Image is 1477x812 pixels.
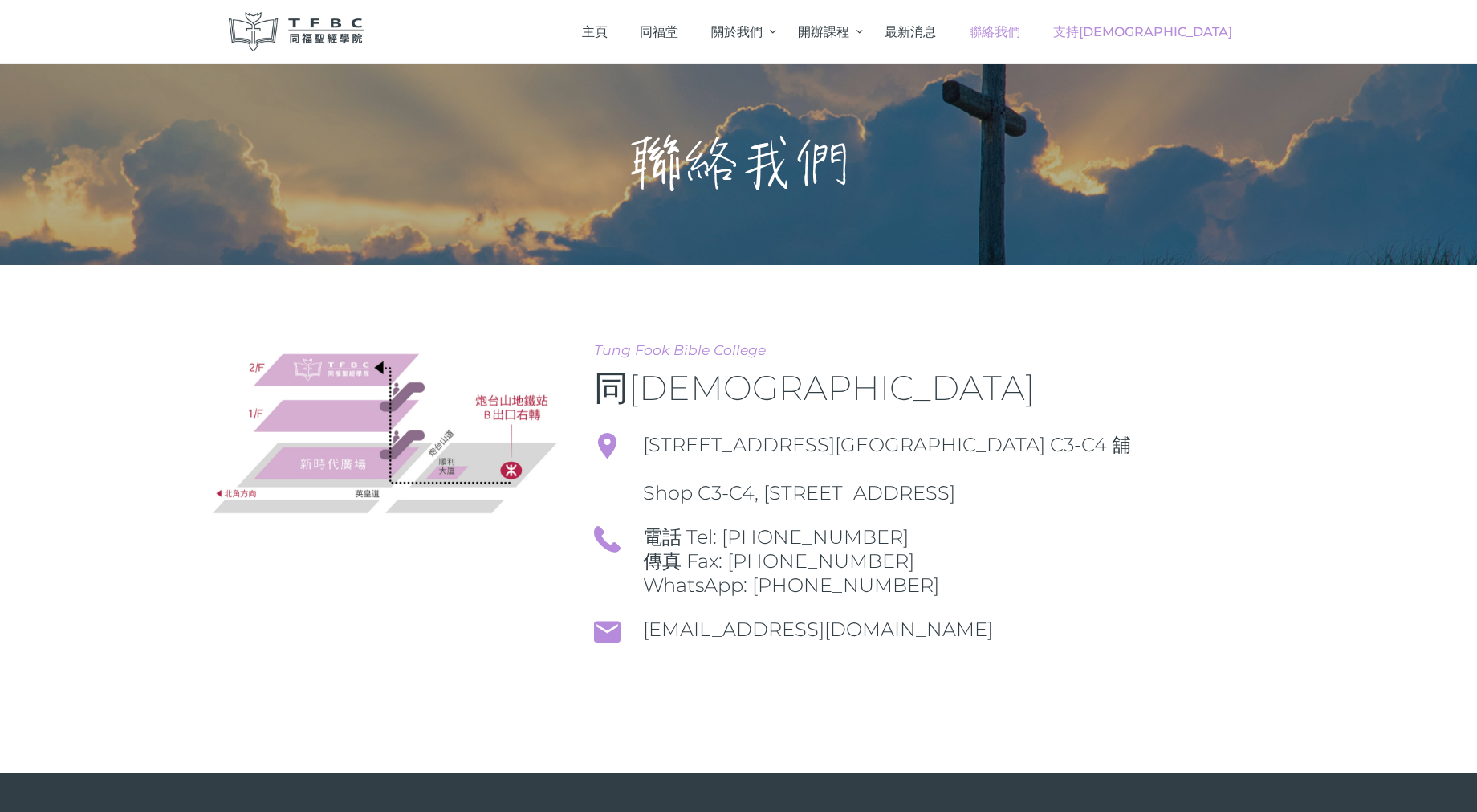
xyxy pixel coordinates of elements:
span: Tung Fook Bible College [594,340,1248,361]
span: 聯絡我們 [969,24,1020,39]
span: 同福堂 [640,24,678,39]
a: 開辦課程 [782,8,869,55]
span: 傳真 Fax: [PHONE_NUMBER] [643,549,1248,573]
a: 主頁 [565,8,624,55]
a: 最新消息 [869,8,953,55]
img: 同福聖經學院 TFBC [229,12,364,51]
span: 關於我們 [711,24,763,39]
a: 電話 Tel: [PHONE_NUMBER] [643,525,909,549]
span: 同[DEMOGRAPHIC_DATA] [594,367,1036,409]
span: WhatsApp: [PHONE_NUMBER] [643,573,1248,598]
a: 支持[DEMOGRAPHIC_DATA] [1036,8,1248,55]
span: 最新消息 [885,24,936,39]
a: 同福堂 [624,8,695,55]
span: 開辦課程 [798,24,849,39]
span: [STREET_ADDRESS][GEOGRAPHIC_DATA] C3-C4 舖 [643,433,1248,457]
span: 支持[DEMOGRAPHIC_DATA] [1053,24,1232,39]
span: Shop C3-C4, [STREET_ADDRESS] [643,457,1248,505]
span: 主頁 [582,24,608,39]
a: 關於我們 [694,8,781,55]
a: [EMAIL_ADDRESS][DOMAIN_NAME] [643,618,993,641]
a: 聯絡我們 [953,8,1037,55]
h1: 聯絡我們 [628,129,849,201]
